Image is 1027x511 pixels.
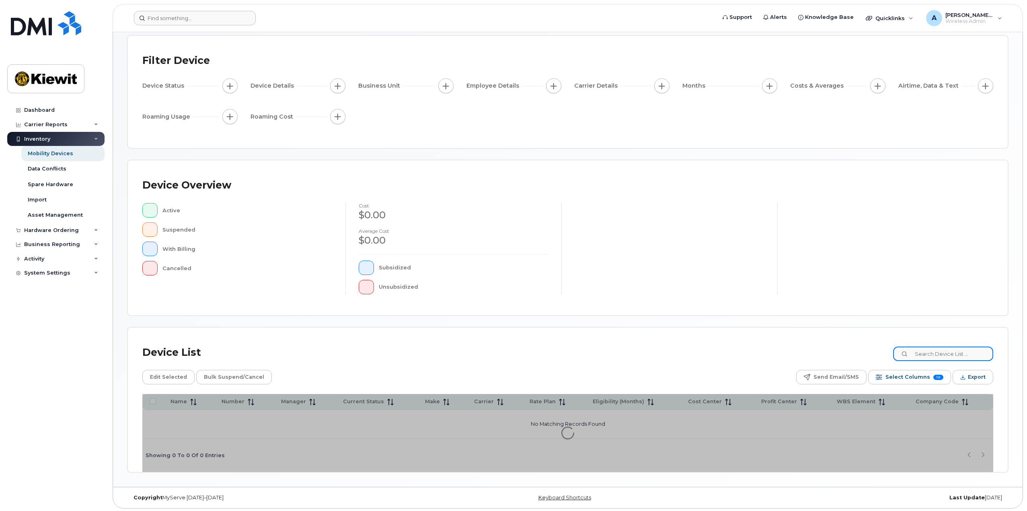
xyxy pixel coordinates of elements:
button: Bulk Suspend/Cancel [196,370,272,384]
div: With Billing [162,242,333,256]
span: [PERSON_NAME].[PERSON_NAME] [945,12,994,18]
input: Find something... [134,11,256,25]
div: Aaron.Seward [920,10,1008,26]
span: Months [682,82,708,90]
span: Knowledge Base [805,13,854,21]
a: Support [717,9,758,25]
div: Device Overview [142,175,231,196]
a: Alerts [758,9,793,25]
span: Device Status [142,82,187,90]
button: Select Columns 10 [868,370,951,384]
h4: cost [359,203,548,208]
div: MyServe [DATE]–[DATE] [127,495,421,501]
span: Costs & Averages [790,82,846,90]
input: Search Device List ... [893,347,993,361]
div: Cancelled [162,261,333,275]
span: Export [968,371,986,383]
span: Edit Selected [150,371,187,383]
span: Bulk Suspend/Cancel [204,371,264,383]
span: Select Columns [885,371,930,383]
button: Edit Selected [142,370,195,384]
div: Unsubsidized [379,280,549,294]
span: Wireless Admin [945,18,994,25]
span: Employee Details [466,82,522,90]
span: Send Email/SMS [813,371,859,383]
div: $0.00 [359,208,548,222]
span: Roaming Usage [142,113,193,121]
div: Suspended [162,222,333,237]
div: Subsidized [379,261,549,275]
div: Quicklinks [860,10,919,26]
div: Device List [142,342,201,363]
h4: Average cost [359,228,548,234]
strong: Last Update [949,495,985,501]
button: Export [953,370,993,384]
span: Carrier Details [574,82,620,90]
span: 10 [933,375,943,380]
span: Alerts [770,13,787,21]
span: Quicklinks [875,15,905,21]
span: Business Unit [358,82,403,90]
div: Active [162,203,333,218]
span: Device Details [251,82,296,90]
span: Airtime, Data & Text [898,82,961,90]
div: $0.00 [359,234,548,247]
div: Filter Device [142,50,210,71]
span: Support [729,13,752,21]
a: Knowledge Base [793,9,859,25]
div: [DATE] [715,495,1008,501]
span: A [932,13,937,23]
iframe: Messenger Launcher [992,476,1021,505]
a: Keyboard Shortcuts [538,495,591,501]
span: Roaming Cost [251,113,296,121]
strong: Copyright [134,495,162,501]
button: Send Email/SMS [796,370,867,384]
